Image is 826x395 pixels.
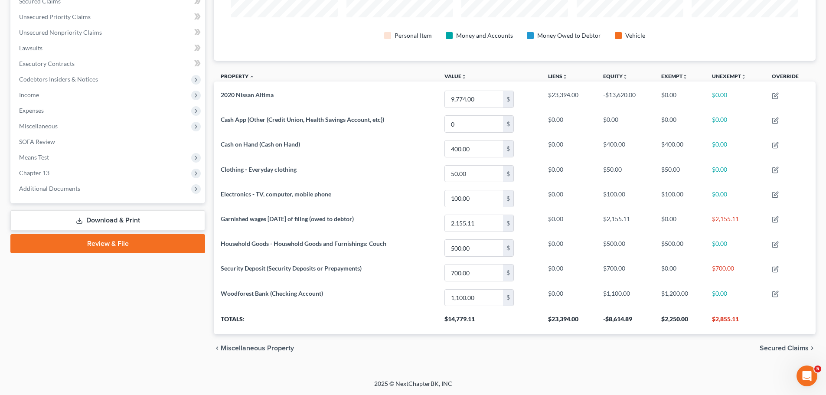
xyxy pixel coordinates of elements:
[445,215,503,232] input: 0.00
[705,112,765,137] td: $0.00
[221,73,255,79] a: Property expand_less
[541,137,596,161] td: $0.00
[445,91,503,108] input: 0.00
[214,345,221,352] i: chevron_left
[705,137,765,161] td: $0.00
[541,161,596,186] td: $0.00
[221,166,297,173] span: Clothing - Everyday clothing
[19,185,80,192] span: Additional Documents
[19,60,75,67] span: Executory Contracts
[596,137,654,161] td: $400.00
[445,190,503,207] input: 0.00
[705,211,765,235] td: $2,155.11
[661,73,688,79] a: Exemptunfold_more
[654,310,705,334] th: $2,250.00
[654,285,705,310] td: $1,200.00
[461,74,467,79] i: unfold_more
[12,40,205,56] a: Lawsuits
[503,240,513,256] div: $
[437,310,541,334] th: $14,779.11
[445,240,503,256] input: 0.00
[166,379,660,395] div: 2025 © NextChapterBK, INC
[596,261,654,285] td: $700.00
[705,87,765,111] td: $0.00
[19,75,98,83] span: Codebtors Insiders & Notices
[705,235,765,260] td: $0.00
[221,264,362,272] span: Security Deposit (Security Deposits or Prepayments)
[654,137,705,161] td: $400.00
[445,166,503,182] input: 0.00
[705,310,765,334] th: $2,855.11
[596,186,654,211] td: $100.00
[503,116,513,132] div: $
[503,290,513,306] div: $
[445,140,503,157] input: 0.00
[541,310,596,334] th: $23,394.00
[214,345,294,352] button: chevron_left Miscellaneous Property
[797,366,817,386] iframe: Intercom live chat
[603,73,628,79] a: Equityunfold_more
[19,91,39,98] span: Income
[221,116,384,123] span: Cash App (Other (Credit Union, Health Savings Account, etc))
[596,285,654,310] td: $1,100.00
[548,73,568,79] a: Liensunfold_more
[19,29,102,36] span: Unsecured Nonpriority Claims
[541,261,596,285] td: $0.00
[654,87,705,111] td: $0.00
[221,215,354,222] span: Garnished wages [DATE] of filing (owed to debtor)
[221,290,323,297] span: Woodforest Bank (Checking Account)
[537,31,601,40] div: Money Owed to Debtor
[12,9,205,25] a: Unsecured Priority Claims
[741,74,746,79] i: unfold_more
[249,74,255,79] i: expand_less
[596,235,654,260] td: $500.00
[596,161,654,186] td: $50.00
[654,211,705,235] td: $0.00
[625,31,645,40] div: Vehicle
[562,74,568,79] i: unfold_more
[654,186,705,211] td: $100.00
[221,240,386,247] span: Household Goods - Household Goods and Furnishings: Couch
[19,122,58,130] span: Miscellaneous
[541,186,596,211] td: $0.00
[12,134,205,150] a: SOFA Review
[541,211,596,235] td: $0.00
[19,138,55,145] span: SOFA Review
[654,161,705,186] td: $50.00
[221,140,300,148] span: Cash on Hand (Cash on Hand)
[445,290,503,306] input: 0.00
[705,186,765,211] td: $0.00
[214,310,437,334] th: Totals:
[503,264,513,281] div: $
[682,74,688,79] i: unfold_more
[654,112,705,137] td: $0.00
[221,91,274,98] span: 2020 Nissan Altima
[541,87,596,111] td: $23,394.00
[503,140,513,157] div: $
[221,190,331,198] span: Electronics - TV, computer, mobile phone
[503,91,513,108] div: $
[445,116,503,132] input: 0.00
[19,13,91,20] span: Unsecured Priority Claims
[19,153,49,161] span: Means Test
[541,112,596,137] td: $0.00
[19,44,42,52] span: Lawsuits
[395,31,432,40] div: Personal Item
[596,310,654,334] th: -$8,614.89
[10,234,205,253] a: Review & File
[456,31,513,40] div: Money and Accounts
[765,68,816,87] th: Override
[503,190,513,207] div: $
[705,161,765,186] td: $0.00
[503,166,513,182] div: $
[445,264,503,281] input: 0.00
[760,345,809,352] span: Secured Claims
[712,73,746,79] a: Unexemptunfold_more
[623,74,628,79] i: unfold_more
[705,285,765,310] td: $0.00
[596,112,654,137] td: $0.00
[19,169,49,176] span: Chapter 13
[10,210,205,231] a: Download & Print
[596,87,654,111] td: -$13,620.00
[809,345,816,352] i: chevron_right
